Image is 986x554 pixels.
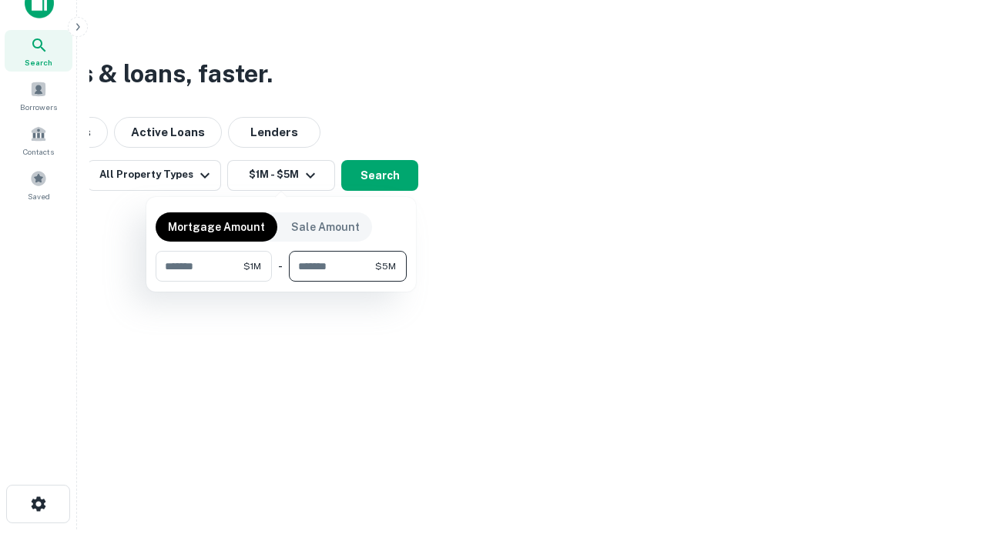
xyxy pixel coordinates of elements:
[168,219,265,235] p: Mortgage Amount
[278,251,283,282] div: -
[375,259,396,273] span: $5M
[909,431,986,505] iframe: Chat Widget
[243,259,261,273] span: $1M
[291,219,360,235] p: Sale Amount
